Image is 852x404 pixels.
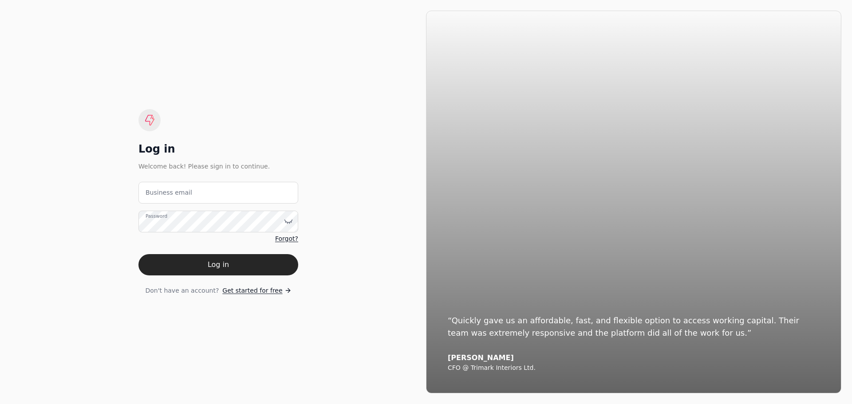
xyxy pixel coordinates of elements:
span: Get started for free [222,286,282,295]
div: Welcome back! Please sign in to continue. [138,161,298,171]
div: [PERSON_NAME] [448,353,820,362]
a: Get started for free [222,286,291,295]
span: Don't have an account? [145,286,219,295]
a: Forgot? [275,234,298,243]
div: Log in [138,142,298,156]
div: “Quickly gave us an affordable, fast, and flexible option to access working capital. Their team w... [448,314,820,339]
div: CFO @ Trimark Interiors Ltd. [448,364,820,372]
label: Password [146,212,167,220]
label: Business email [146,188,192,197]
button: Log in [138,254,298,275]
